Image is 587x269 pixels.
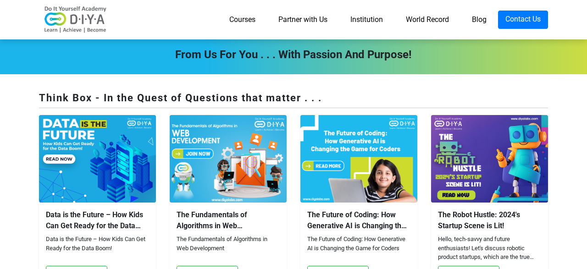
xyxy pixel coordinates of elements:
a: Institution [339,11,394,29]
img: blog-2024120862518.jpg [39,115,156,203]
div: From Us For You . . . with Passion and Purpose! [32,46,555,63]
img: blog-2024042095551.jpg [300,115,417,203]
a: Contact Us [498,11,548,29]
div: Data is the Future – How Kids Can Get Ready for the Data Boom! [46,235,149,262]
div: The Fundamentals of Algorithms in Web Development [177,235,280,262]
a: Courses [218,11,267,29]
a: World Record [394,11,460,29]
div: The Future of Coding: How Generative AI is Changing the Game for Coders [307,235,410,262]
div: The Fundamentals of Algorithms in Web Development [177,209,280,231]
div: Think Box - In the Quest of Questions that matter . . . [39,90,548,108]
div: Hello, tech-savvy and future enthusiasts! Let's discuss robotic product startups, which are the t... [438,235,541,262]
img: blog-2023121842428.jpg [431,115,548,203]
img: blog-2024042853928.jpg [170,115,287,203]
a: Partner with Us [267,11,339,29]
div: The Future of Coding: How Generative AI is Changing the Game for Coders [307,209,410,231]
div: The Robot Hustle: 2024's Startup Scene is Lit! [438,209,541,231]
img: logo-v2.png [39,6,112,33]
a: Blog [460,11,498,29]
div: Data is the Future – How Kids Can Get Ready for the Data Boom! [46,209,149,231]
